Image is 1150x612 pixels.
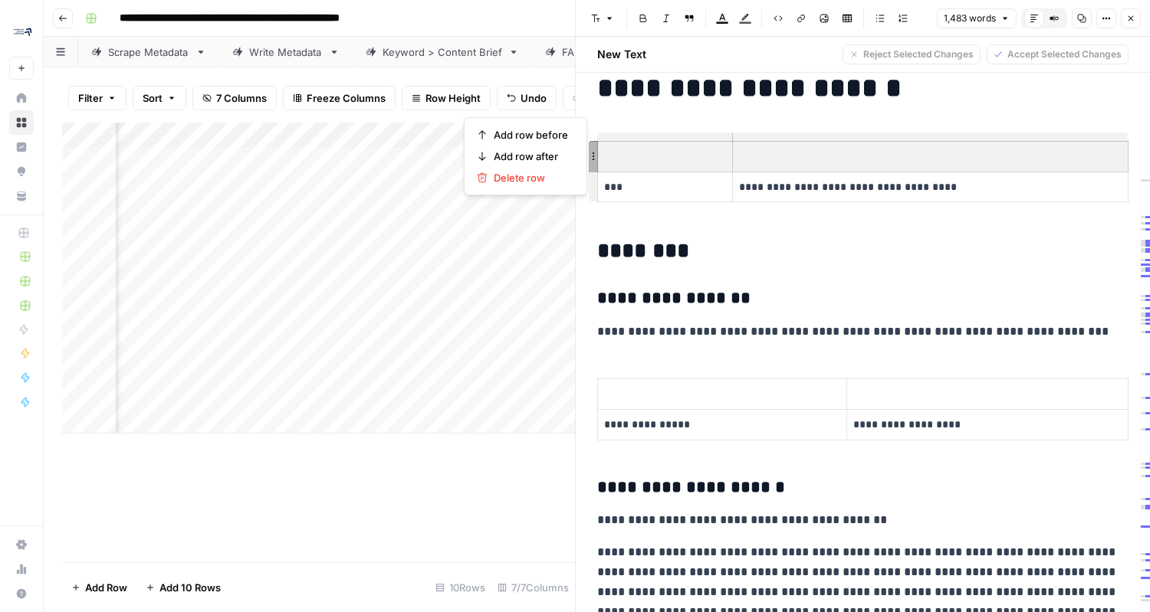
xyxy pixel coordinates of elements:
a: Keyword > Content Brief [353,37,532,67]
span: Row Height [426,90,481,106]
img: Compound Growth Logo [9,18,37,45]
div: 7/7 Columns [491,575,575,600]
a: Usage [9,557,34,581]
a: Home [9,86,34,110]
button: Add Row [62,575,136,600]
span: Add 10 Rows [159,580,221,595]
a: Browse [9,110,34,135]
button: Accept Selected Changes [987,44,1129,64]
button: Freeze Columns [283,86,396,110]
button: 1,483 words [937,8,1017,28]
a: Opportunities [9,159,34,184]
span: Filter [78,90,103,106]
a: Settings [9,532,34,557]
span: 7 Columns [216,90,267,106]
span: Delete row [494,170,568,185]
div: Scrape Metadata [108,44,189,60]
div: FAQs [562,44,586,60]
span: Undo [521,90,547,106]
a: Scrape Metadata [78,37,219,67]
span: 1,483 words [944,11,996,25]
span: Sort [143,90,163,106]
span: Add Row [85,580,127,595]
div: Keyword > Content Brief [383,44,502,60]
button: Help + Support [9,581,34,606]
a: FAQs [532,37,616,67]
span: Add row after [494,149,568,164]
span: Accept Selected Changes [1007,47,1122,61]
span: Add row before [494,127,568,142]
div: Write Metadata [249,44,323,60]
a: Your Data [9,184,34,208]
button: Filter [68,86,127,110]
button: Sort [133,86,186,110]
button: Add 10 Rows [136,575,230,600]
span: Freeze Columns [307,90,386,106]
span: Reject Selected Changes [863,47,974,61]
button: 7 Columns [192,86,277,110]
div: 10 Rows [429,575,491,600]
button: Workspace: Compound Growth [9,12,34,51]
h2: New Text [597,47,646,62]
button: Undo [497,86,557,110]
button: Reject Selected Changes [843,44,981,64]
button: Row Height [402,86,491,110]
a: Insights [9,135,34,159]
a: Write Metadata [219,37,353,67]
